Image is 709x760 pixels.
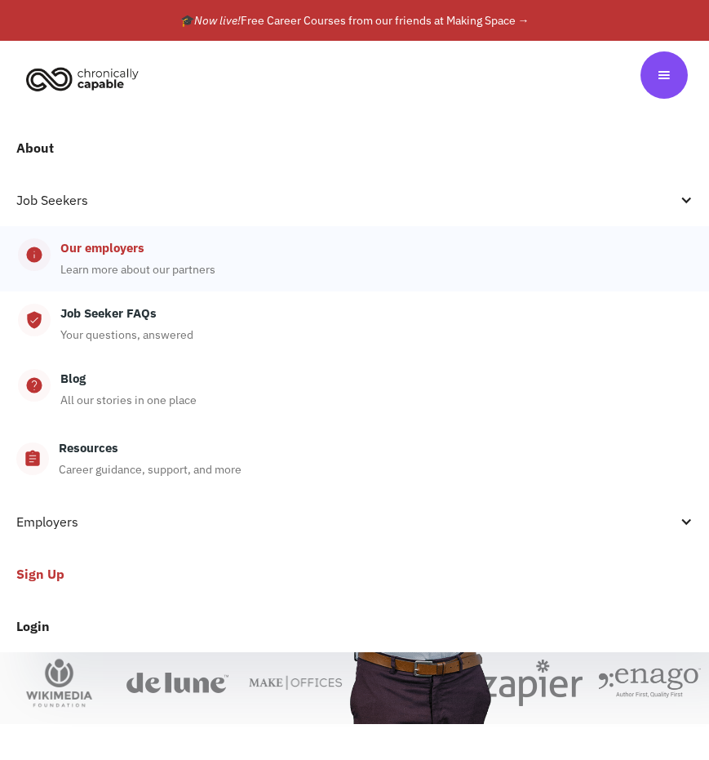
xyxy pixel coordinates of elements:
[59,460,242,479] div: Career guidance, support, and more
[194,13,241,28] em: Now live!
[60,304,157,323] div: Job Seeker FAQs
[180,11,530,30] div: 🎓 Free Career Courses from our friends at Making Space →
[60,260,215,279] div: Learn more about our partners
[640,51,688,99] div: menu
[60,390,197,410] div: All our stories in one place
[24,449,42,469] div: assignment
[60,238,144,258] div: Our employers
[21,60,151,96] a: home
[59,438,118,458] div: Resources
[25,245,43,264] div: info
[16,512,676,531] div: Employers
[60,325,193,344] div: Your questions, answered
[16,190,676,210] div: Job Seekers
[60,369,86,389] div: Blog
[25,310,43,330] div: verified_user
[25,376,43,395] div: help_center
[21,60,144,96] img: Chronically Capable logo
